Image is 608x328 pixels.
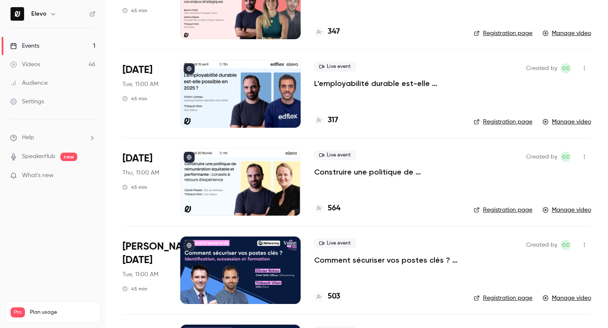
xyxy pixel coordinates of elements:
div: Audience [10,79,48,87]
span: Live event [314,238,356,248]
span: Clara Courtillier [561,240,571,250]
div: Feb 20 Thu, 11:00 AM (Europe/Paris) [122,148,167,216]
a: 347 [314,26,340,38]
span: Clara Courtillier [561,63,571,73]
h4: 564 [328,203,340,214]
span: Created by [526,152,557,162]
a: 317 [314,115,338,126]
div: 45 min [122,95,147,102]
div: Settings [10,97,44,106]
div: 45 min [122,7,147,14]
span: Plan usage [30,309,95,316]
div: Apr 15 Tue, 11:00 AM (Europe/Paris) [122,60,167,127]
span: What's new [22,171,54,180]
h4: 317 [328,115,338,126]
div: Jan 21 Tue, 11:00 AM (Europe/Paris) [122,237,167,304]
a: 564 [314,203,340,214]
a: Construire une politique de rémunération équitable et performante : conseils & retours d’expérience [314,167,460,177]
img: Elevo [11,7,24,21]
span: Live event [314,62,356,72]
h4: 503 [328,291,340,302]
a: Manage video [543,206,591,214]
a: SpeakerHub [22,152,55,161]
span: Live event [314,150,356,160]
h6: Elevo [31,10,46,18]
span: Tue, 11:00 AM [122,80,158,89]
div: 45 min [122,184,147,191]
span: new [60,153,77,161]
span: CC [562,240,570,250]
div: 45 min [122,285,147,292]
span: [PERSON_NAME][DATE] [122,240,199,267]
span: Created by [526,240,557,250]
a: Manage video [543,29,591,38]
div: Events [10,42,39,50]
span: CC [562,152,570,162]
a: Registration page [474,294,532,302]
span: Tue, 11:00 AM [122,270,158,279]
div: Videos [10,60,40,69]
span: [DATE] [122,63,152,77]
span: Clara Courtillier [561,152,571,162]
a: L'employabilité durable est-elle possible en 2025 ? [314,78,460,89]
span: Thu, 11:00 AM [122,169,159,177]
span: [DATE] [122,152,152,165]
iframe: Noticeable Trigger [85,172,95,180]
a: Comment sécuriser vos postes clés ? Identification, succession et formation [314,255,460,265]
a: Registration page [474,118,532,126]
h4: 347 [328,26,340,38]
span: CC [562,63,570,73]
a: Manage video [543,118,591,126]
a: Registration page [474,29,532,38]
span: Help [22,133,34,142]
a: 503 [314,291,340,302]
span: Created by [526,63,557,73]
span: Pro [11,307,25,317]
li: help-dropdown-opener [10,133,95,142]
a: Registration page [474,206,532,214]
a: Manage video [543,294,591,302]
